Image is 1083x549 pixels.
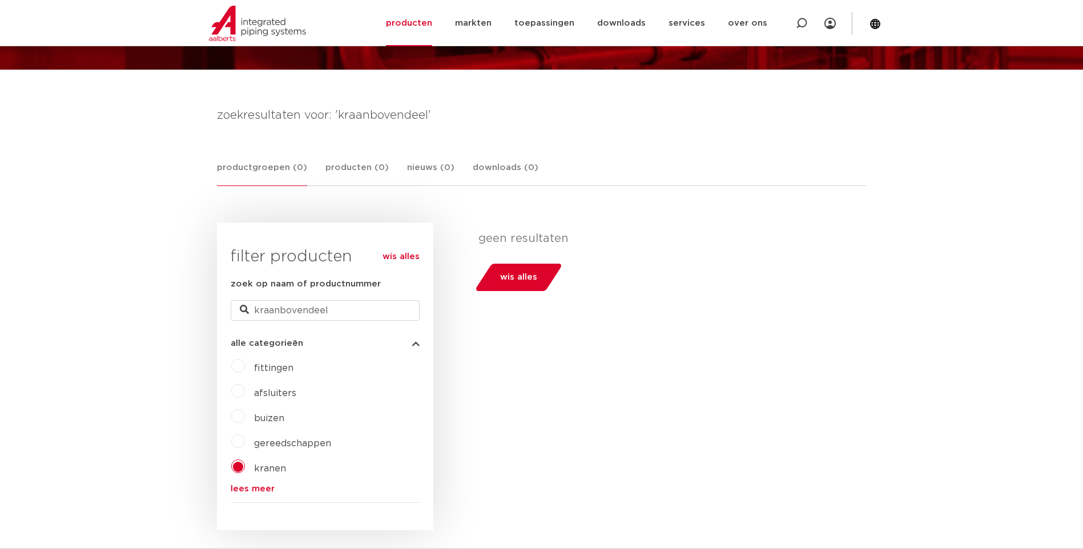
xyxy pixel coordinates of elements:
a: lees meer [231,485,420,493]
button: alle categorieën [231,339,420,348]
a: downloads (0) [473,161,538,185]
a: fittingen [254,364,293,373]
h4: zoekresultaten voor: 'kraanbovendeel' [217,106,867,124]
a: kranen [254,464,286,473]
p: geen resultaten [478,232,858,245]
span: alle categorieën [231,339,303,348]
input: zoeken [231,300,420,321]
h3: filter producten [231,245,420,268]
span: wis alles [500,268,537,286]
a: nieuws (0) [407,161,454,185]
a: buizen [254,414,284,423]
a: afsluiters [254,389,296,398]
a: wis alles [383,250,420,264]
a: gereedschappen [254,439,331,448]
a: producten (0) [325,161,389,185]
label: zoek op naam of productnummer [231,277,381,291]
a: productgroepen (0) [217,161,307,186]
